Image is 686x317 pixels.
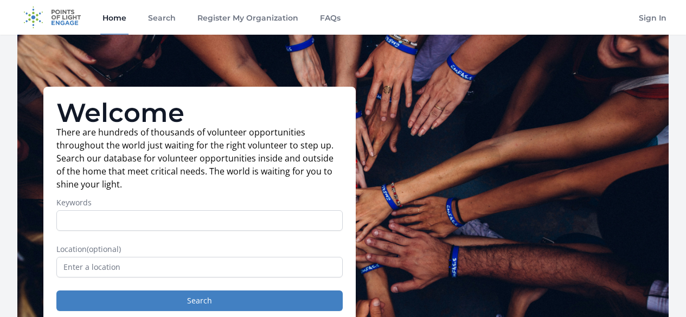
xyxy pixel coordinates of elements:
[56,126,343,191] p: There are hundreds of thousands of volunteer opportunities throughout the world just waiting for ...
[87,244,121,254] span: (optional)
[56,290,343,311] button: Search
[56,257,343,277] input: Enter a location
[56,100,343,126] h1: Welcome
[56,244,343,255] label: Location
[56,197,343,208] label: Keywords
